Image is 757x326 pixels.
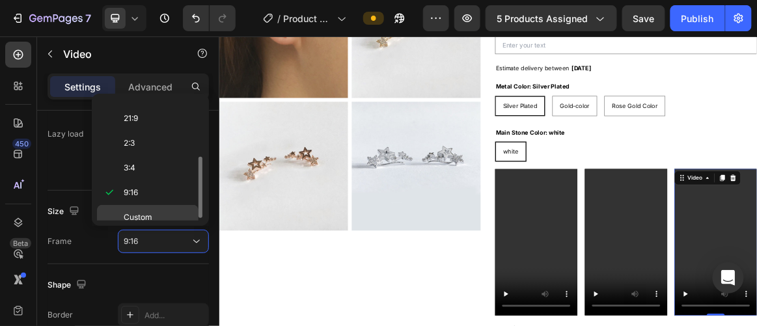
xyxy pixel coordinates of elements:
[124,236,138,246] span: 9:16
[48,277,89,294] div: Shape
[64,80,101,94] p: Settings
[401,131,504,147] legend: Main Stone Color: white
[413,95,462,105] span: Silver Plated
[678,199,704,211] div: Video
[670,5,725,31] button: Publish
[283,12,332,25] span: Product Group Testing- Do not touch
[63,46,174,62] p: Video
[12,139,31,149] div: 450
[183,5,236,31] div: Undo/Redo
[48,128,83,140] div: Lazy load
[713,262,744,293] div: Open Intercom Messenger
[622,5,665,31] button: Save
[277,12,281,25] span: /
[124,187,138,198] span: 9:16
[571,95,637,105] span: Rose Gold Color
[128,80,172,94] p: Advanced
[124,137,135,149] span: 2:3
[219,36,757,326] iframe: Design area
[402,40,509,51] span: Estimate delivery between
[118,230,209,253] button: 9:16
[401,64,510,81] legend: Metal Color: Silver Plated
[10,238,31,249] div: Beta
[48,309,73,321] div: Border
[486,5,617,31] button: 5 products assigned
[145,310,206,321] div: Add...
[681,12,714,25] div: Publish
[5,5,97,31] button: 7
[512,40,541,51] span: [DATE]
[124,211,152,223] span: Custom
[633,13,655,24] span: Save
[497,12,588,25] span: 5 products assigned
[124,113,138,124] span: 21:9
[48,203,82,221] div: Size
[85,10,91,26] p: 7
[48,156,209,180] button: Show more
[124,162,135,174] span: 3:4
[48,236,72,247] div: Frame
[413,161,435,172] span: white
[495,95,538,105] span: Gold-color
